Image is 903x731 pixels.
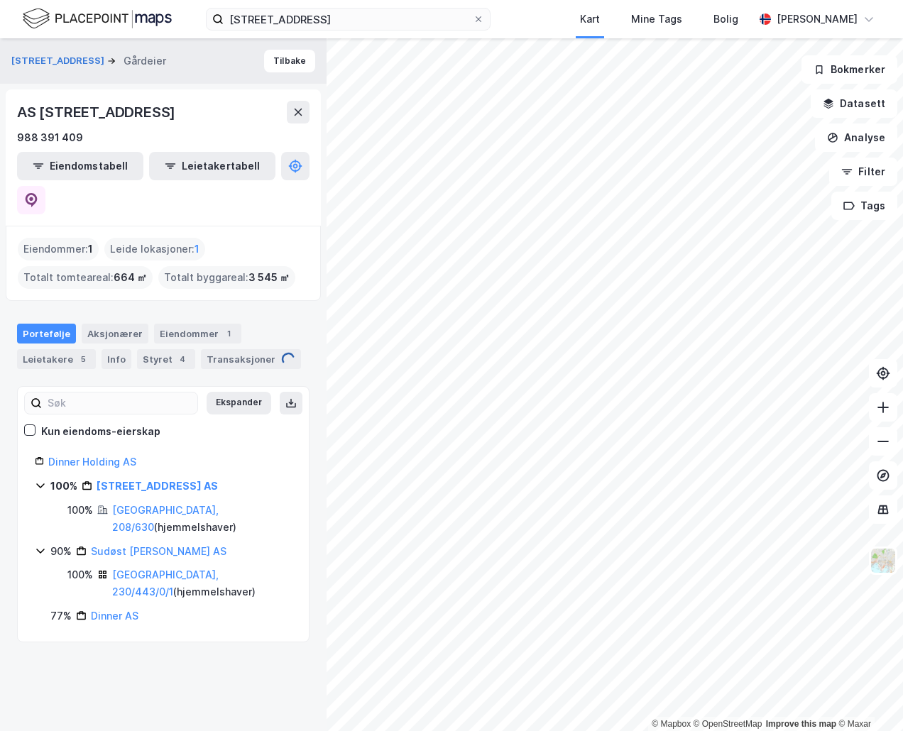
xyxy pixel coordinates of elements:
[67,502,93,519] div: 100%
[50,543,72,560] div: 90%
[137,349,195,369] div: Styret
[248,269,290,286] span: 3 545 ㎡
[50,608,72,625] div: 77%
[832,663,903,731] div: Kontrollprogram for chat
[17,101,178,123] div: AS [STREET_ADDRESS]
[18,266,153,289] div: Totalt tomteareal :
[23,6,172,31] img: logo.f888ab2527a4732fd821a326f86c7f29.svg
[694,719,762,729] a: OpenStreetMap
[11,54,107,68] button: [STREET_ADDRESS]
[801,55,897,84] button: Bokmerker
[114,269,147,286] span: 664 ㎡
[811,89,897,118] button: Datasett
[201,349,301,369] div: Transaksjoner
[264,50,315,72] button: Tilbake
[580,11,600,28] div: Kart
[18,238,99,260] div: Eiendommer :
[652,719,691,729] a: Mapbox
[50,478,77,495] div: 100%
[97,480,218,492] a: [STREET_ADDRESS] AS
[124,53,166,70] div: Gårdeier
[631,11,682,28] div: Mine Tags
[82,324,148,343] div: Aksjonærer
[17,129,83,146] div: 988 391 409
[832,663,903,731] iframe: Chat Widget
[17,152,143,180] button: Eiendomstabell
[175,352,190,366] div: 4
[76,352,90,366] div: 5
[831,192,897,220] button: Tags
[158,266,295,289] div: Totalt byggareal :
[112,568,219,598] a: [GEOGRAPHIC_DATA], 230/443/0/1
[815,123,897,152] button: Analyse
[221,326,236,341] div: 1
[112,504,219,533] a: [GEOGRAPHIC_DATA], 208/630
[870,547,897,574] img: Z
[102,349,131,369] div: Info
[67,566,93,583] div: 100%
[766,719,836,729] a: Improve this map
[777,11,858,28] div: [PERSON_NAME]
[48,456,136,468] a: Dinner Holding AS
[713,11,738,28] div: Bolig
[207,392,271,414] button: Ekspander
[112,502,292,536] div: ( hjemmelshaver )
[17,349,96,369] div: Leietakere
[149,152,275,180] button: Leietakertabell
[829,158,897,186] button: Filter
[88,241,93,258] span: 1
[281,352,295,366] img: spinner.a6d8c91a73a9ac5275cf975e30b51cfb.svg
[42,392,197,414] input: Søk
[17,324,76,343] div: Portefølje
[91,610,138,622] a: Dinner AS
[195,241,199,258] span: 1
[91,545,226,557] a: Sudøst [PERSON_NAME] AS
[104,238,205,260] div: Leide lokasjoner :
[41,423,160,440] div: Kun eiendoms-eierskap
[112,566,292,600] div: ( hjemmelshaver )
[224,9,473,30] input: Søk på adresse, matrikkel, gårdeiere, leietakere eller personer
[154,324,241,343] div: Eiendommer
